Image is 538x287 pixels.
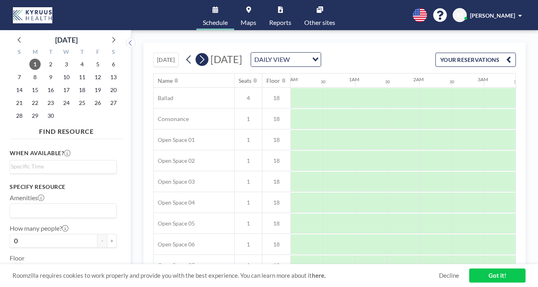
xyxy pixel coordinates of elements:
[262,115,291,123] span: 18
[76,72,88,83] span: Thursday, September 11, 2025
[262,241,291,248] span: 18
[108,59,119,70] span: Saturday, September 6, 2025
[269,19,291,26] span: Reports
[154,136,195,143] span: Open Space 01
[514,79,519,84] div: 30
[10,254,25,262] label: Floor
[108,97,119,109] span: Saturday, September 27, 2025
[61,72,72,83] span: Wednesday, September 10, 2025
[312,272,326,279] a: here.
[154,157,195,164] span: Open Space 02
[10,183,117,191] h3: Specify resource
[284,76,298,82] div: 12AM
[61,59,72,70] span: Wednesday, September 3, 2025
[262,136,291,143] span: 18
[14,97,25,109] span: Sunday, September 21, 2025
[29,72,41,83] span: Monday, September 8, 2025
[10,204,116,217] div: Search for option
[349,76,359,82] div: 1AM
[478,76,488,82] div: 3AM
[76,97,88,109] span: Thursday, September 25, 2025
[61,84,72,96] span: Wednesday, September 17, 2025
[262,178,291,185] span: 18
[45,110,56,121] span: Tuesday, September 30, 2025
[154,178,195,185] span: Open Space 03
[154,199,195,206] span: Open Space 04
[251,53,321,66] div: Search for option
[154,241,195,248] span: Open Space 06
[235,136,262,143] span: 1
[92,97,103,109] span: Friday, September 26, 2025
[10,224,68,232] label: How many people?
[470,12,515,19] span: [PERSON_NAME]
[158,77,173,84] div: Name
[45,84,56,96] span: Tuesday, September 16, 2025
[105,47,121,58] div: S
[262,157,291,164] span: 18
[45,97,56,109] span: Tuesday, September 23, 2025
[92,59,103,70] span: Friday, September 5, 2025
[235,262,262,269] span: 1
[107,234,117,248] button: +
[11,162,112,171] input: Search for option
[413,76,424,82] div: 2AM
[235,115,262,123] span: 1
[76,59,88,70] span: Thursday, September 4, 2025
[76,84,88,96] span: Thursday, September 18, 2025
[304,19,335,26] span: Other sites
[292,54,307,65] input: Search for option
[262,262,291,269] span: 18
[457,12,463,19] span: ST
[10,160,116,172] div: Search for option
[241,19,256,26] span: Maps
[262,94,291,102] span: 18
[13,7,52,23] img: organization-logo
[439,272,459,279] a: Decline
[45,72,56,83] span: Tuesday, September 9, 2025
[29,110,41,121] span: Monday, September 29, 2025
[385,79,390,84] div: 30
[154,115,189,123] span: Consonance
[27,47,43,58] div: M
[97,234,107,248] button: -
[154,94,173,102] span: Ballad
[90,47,105,58] div: F
[108,72,119,83] span: Saturday, September 13, 2025
[59,47,74,58] div: W
[469,269,526,283] a: Got it!
[14,72,25,83] span: Sunday, September 7, 2025
[29,59,41,70] span: Monday, September 1, 2025
[239,77,251,84] div: Seats
[43,47,59,58] div: T
[29,84,41,96] span: Monday, September 15, 2025
[435,53,516,67] button: YOUR RESERVATIONS
[92,72,103,83] span: Friday, September 12, 2025
[153,53,179,67] button: [DATE]
[55,34,78,45] div: [DATE]
[235,94,262,102] span: 4
[14,110,25,121] span: Sunday, September 28, 2025
[235,157,262,164] span: 1
[92,84,103,96] span: Friday, September 19, 2025
[154,220,195,227] span: Open Space 05
[10,124,123,135] h4: FIND RESOURCE
[10,194,44,202] label: Amenities
[235,220,262,227] span: 1
[235,241,262,248] span: 1
[108,84,119,96] span: Saturday, September 20, 2025
[235,199,262,206] span: 1
[12,47,27,58] div: S
[203,19,228,26] span: Schedule
[266,77,280,84] div: Floor
[321,79,326,84] div: 30
[262,220,291,227] span: 18
[235,178,262,185] span: 1
[11,205,112,216] input: Search for option
[74,47,90,58] div: T
[449,79,454,84] div: 30
[29,97,41,109] span: Monday, September 22, 2025
[45,59,56,70] span: Tuesday, September 2, 2025
[210,53,242,65] span: [DATE]
[253,54,291,65] span: DAILY VIEW
[61,97,72,109] span: Wednesday, September 24, 2025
